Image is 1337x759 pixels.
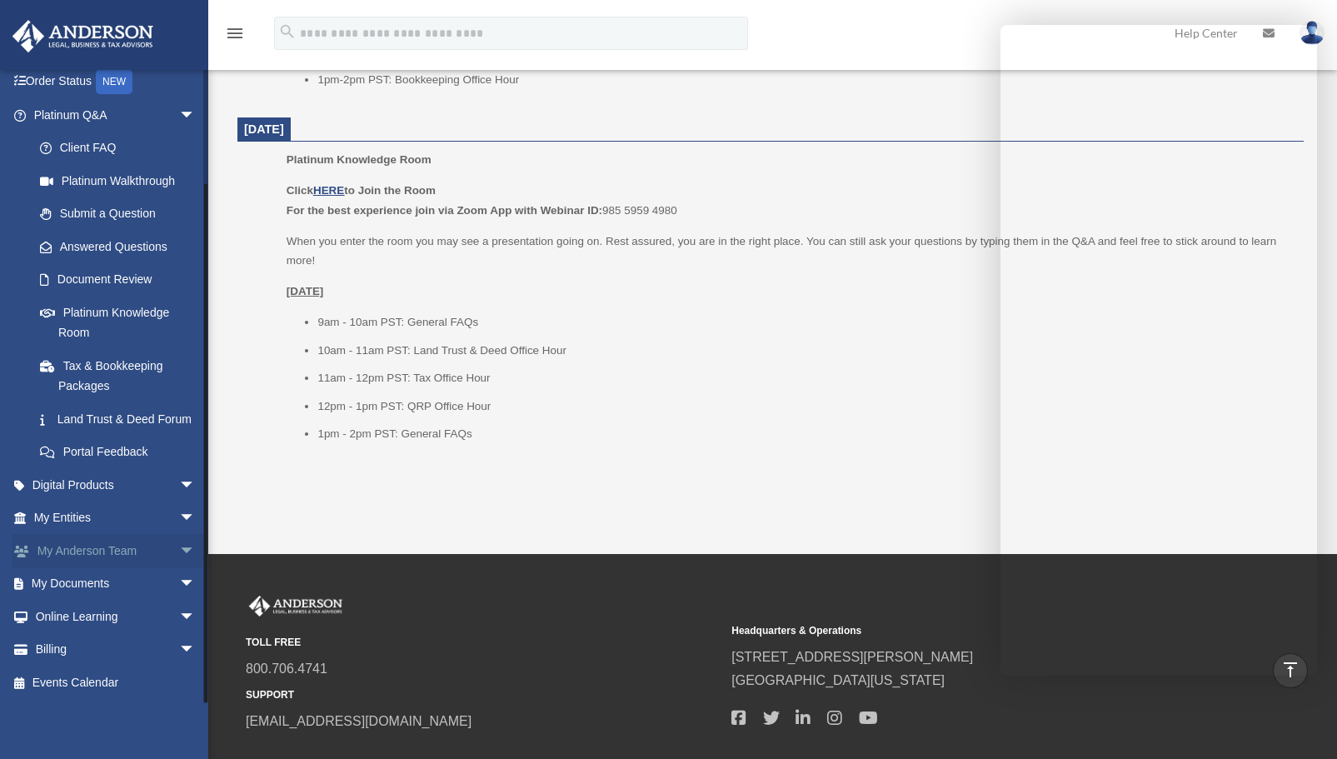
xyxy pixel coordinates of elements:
[287,184,436,197] b: Click to Join the Room
[313,184,344,197] a: HERE
[179,502,212,536] span: arrow_drop_down
[317,368,1292,388] li: 11am - 12pm PST: Tax Office Hour
[1000,25,1317,676] iframe: Chat Window
[12,600,221,633] a: Online Learningarrow_drop_down
[179,98,212,132] span: arrow_drop_down
[12,534,221,567] a: My Anderson Teamarrow_drop_down
[12,567,221,601] a: My Documentsarrow_drop_down
[246,662,327,676] a: 800.706.4741
[179,534,212,568] span: arrow_drop_down
[731,673,945,687] a: [GEOGRAPHIC_DATA][US_STATE]
[287,232,1292,271] p: When you enter the room you may see a presentation going on. Rest assured, you are in the right p...
[179,567,212,602] span: arrow_drop_down
[23,197,221,231] a: Submit a Question
[246,634,720,652] small: TOLL FREE
[23,349,221,402] a: Tax & Bookkeeping Packages
[23,230,221,263] a: Answered Questions
[317,424,1292,444] li: 1pm - 2pm PST: General FAQs
[7,20,158,52] img: Anderson Advisors Platinum Portal
[317,341,1292,361] li: 10am - 11am PST: Land Trust & Deed Office Hour
[23,164,221,197] a: Platinum Walkthrough
[12,633,221,667] a: Billingarrow_drop_down
[1300,21,1325,45] img: User Pic
[12,98,221,132] a: Platinum Q&Aarrow_drop_down
[23,132,221,165] a: Client FAQ
[287,285,324,297] u: [DATE]
[225,29,245,43] a: menu
[731,650,973,664] a: [STREET_ADDRESS][PERSON_NAME]
[179,600,212,634] span: arrow_drop_down
[23,436,221,469] a: Portal Feedback
[12,502,221,535] a: My Entitiesarrow_drop_down
[23,402,221,436] a: Land Trust & Deed Forum
[179,633,212,667] span: arrow_drop_down
[246,687,720,704] small: SUPPORT
[287,153,432,166] span: Platinum Knowledge Room
[12,65,221,99] a: Order StatusNEW
[244,122,284,136] span: [DATE]
[23,263,221,297] a: Document Review
[317,70,1292,90] li: 1pm-2pm PST: Bookkeeping Office Hour
[23,296,212,349] a: Platinum Knowledge Room
[246,596,346,617] img: Anderson Advisors Platinum Portal
[12,468,221,502] a: Digital Productsarrow_drop_down
[179,468,212,502] span: arrow_drop_down
[278,22,297,41] i: search
[317,312,1292,332] li: 9am - 10am PST: General FAQs
[731,622,1205,640] small: Headquarters & Operations
[96,69,132,94] div: NEW
[225,23,245,43] i: menu
[317,397,1292,417] li: 12pm - 1pm PST: QRP Office Hour
[287,204,602,217] b: For the best experience join via Zoom App with Webinar ID:
[246,714,471,728] a: [EMAIL_ADDRESS][DOMAIN_NAME]
[12,666,221,699] a: Events Calendar
[287,181,1292,220] p: 985 5959 4980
